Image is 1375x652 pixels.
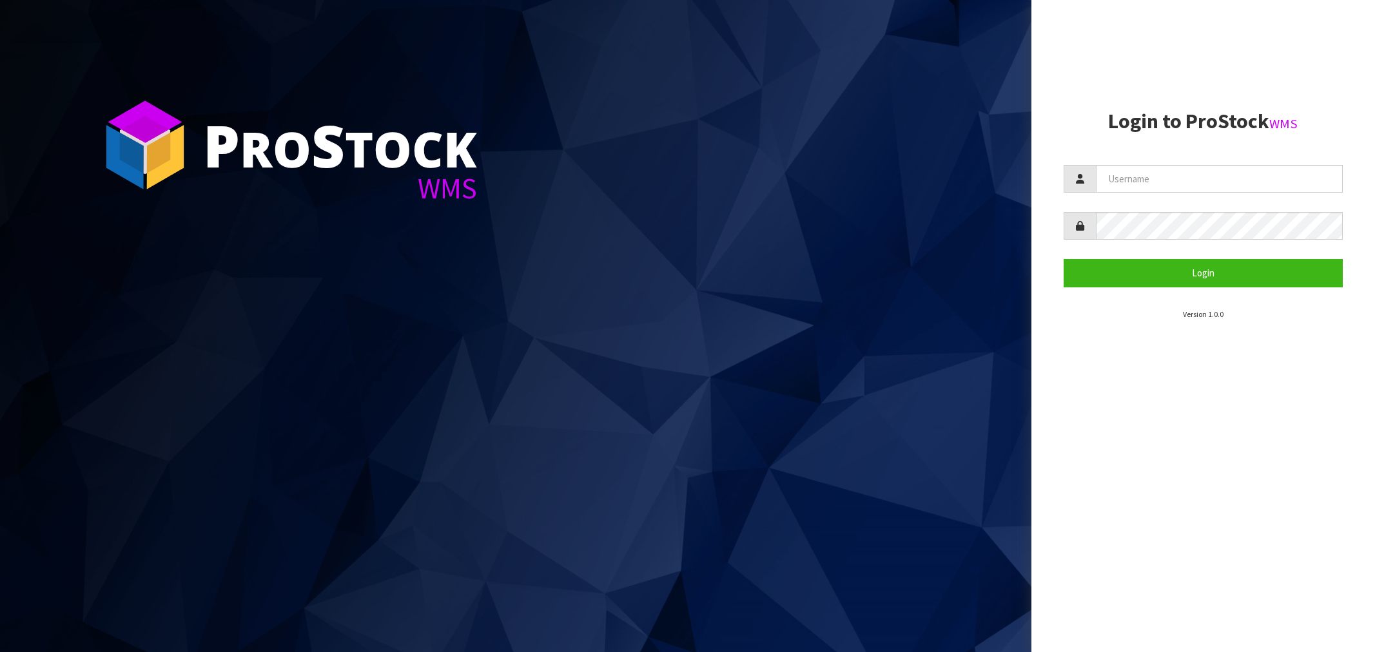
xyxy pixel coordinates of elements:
img: ProStock Cube [97,97,193,193]
div: WMS [203,174,477,203]
small: Version 1.0.0 [1183,309,1224,319]
small: WMS [1269,115,1298,132]
input: Username [1096,165,1343,193]
span: P [203,106,240,184]
span: S [311,106,345,184]
button: Login [1064,259,1343,287]
div: ro tock [203,116,477,174]
h2: Login to ProStock [1064,110,1343,133]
